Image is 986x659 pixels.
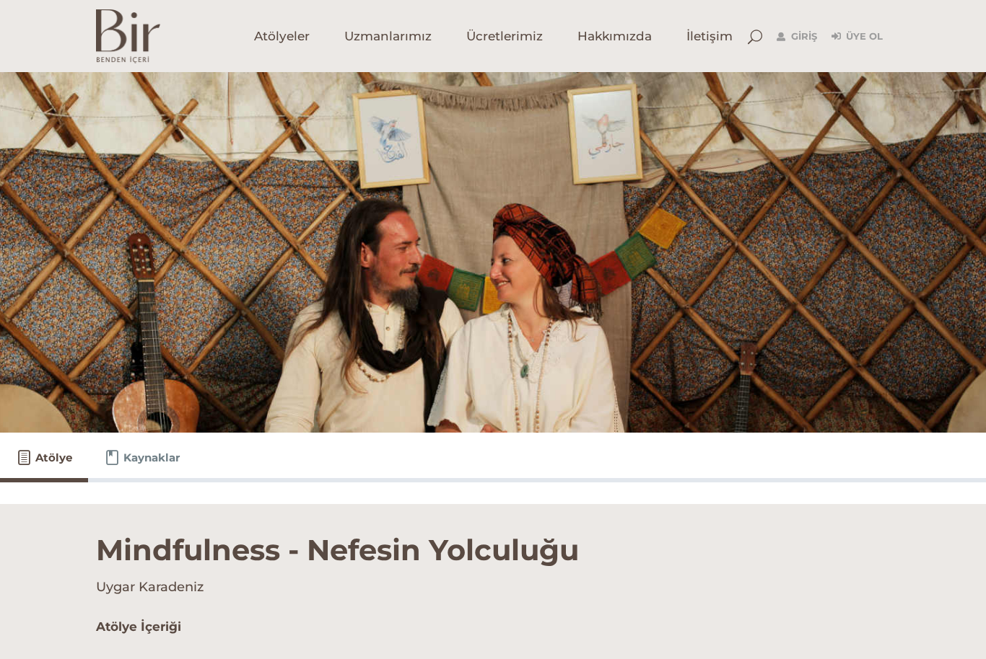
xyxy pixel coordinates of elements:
[96,504,890,567] h1: Mindfulness - Nefesin Yolculuğu
[777,28,817,45] a: Giriş
[466,28,543,45] span: Ücretlerimiz
[686,28,733,45] span: İletişim
[123,449,180,466] span: Kaynaklar
[254,28,310,45] span: Atölyeler
[344,28,432,45] span: Uzmanlarımız
[96,618,482,637] h5: Atölye İçeriği
[577,28,652,45] span: Hakkımızda
[35,449,72,466] span: Atölye
[96,578,890,596] h4: Uygar Karadeniz
[832,28,883,45] a: Üye Ol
